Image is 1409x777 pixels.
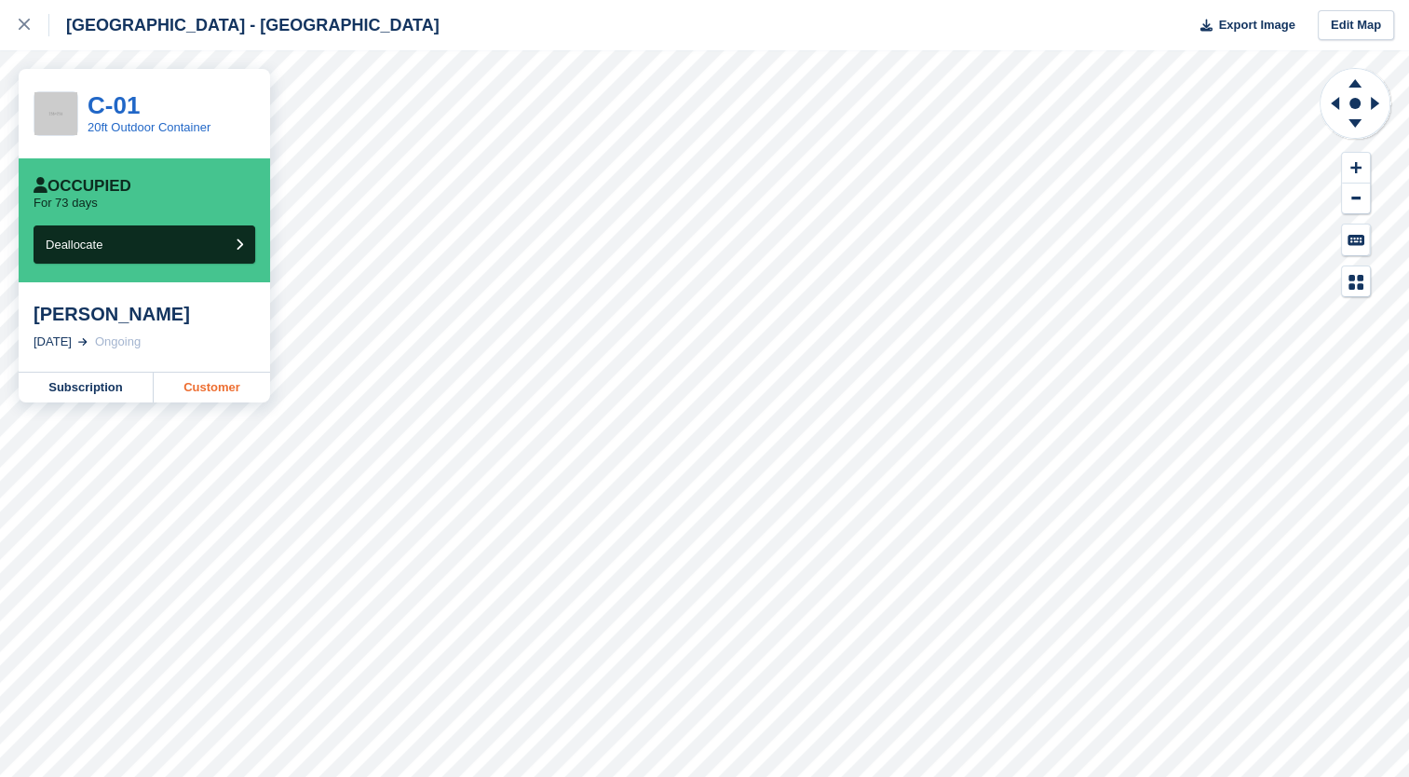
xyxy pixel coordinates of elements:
[34,196,98,211] p: For 73 days
[95,333,141,351] div: Ongoing
[1218,16,1294,34] span: Export Image
[1342,153,1370,184] button: Zoom In
[34,177,131,196] div: Occupied
[1342,266,1370,297] button: Map Legend
[78,338,88,346] img: arrow-right-light-icn-cde0832a797a2874e46488d9cf13f60e5c3a73dbe684e267c42b8395dfbc2abf.svg
[19,373,154,402] a: Subscription
[34,92,77,135] img: 256x256-placeholder-a091544baa16b46aadf0b611073c37e8ed6a367829ab441c3b0103e7cf8a5b1b.png
[1342,184,1370,214] button: Zoom Out
[34,333,72,351] div: [DATE]
[46,238,102,252] span: Deallocate
[154,373,270,402] a: Customer
[34,225,255,264] button: Deallocate
[88,91,140,119] a: C-01
[49,14,440,36] div: [GEOGRAPHIC_DATA] - [GEOGRAPHIC_DATA]
[88,120,210,134] a: 20ft Outdoor Container
[1189,10,1295,41] button: Export Image
[34,303,255,325] div: [PERSON_NAME]
[1342,225,1370,255] button: Keyboard Shortcuts
[1318,10,1394,41] a: Edit Map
